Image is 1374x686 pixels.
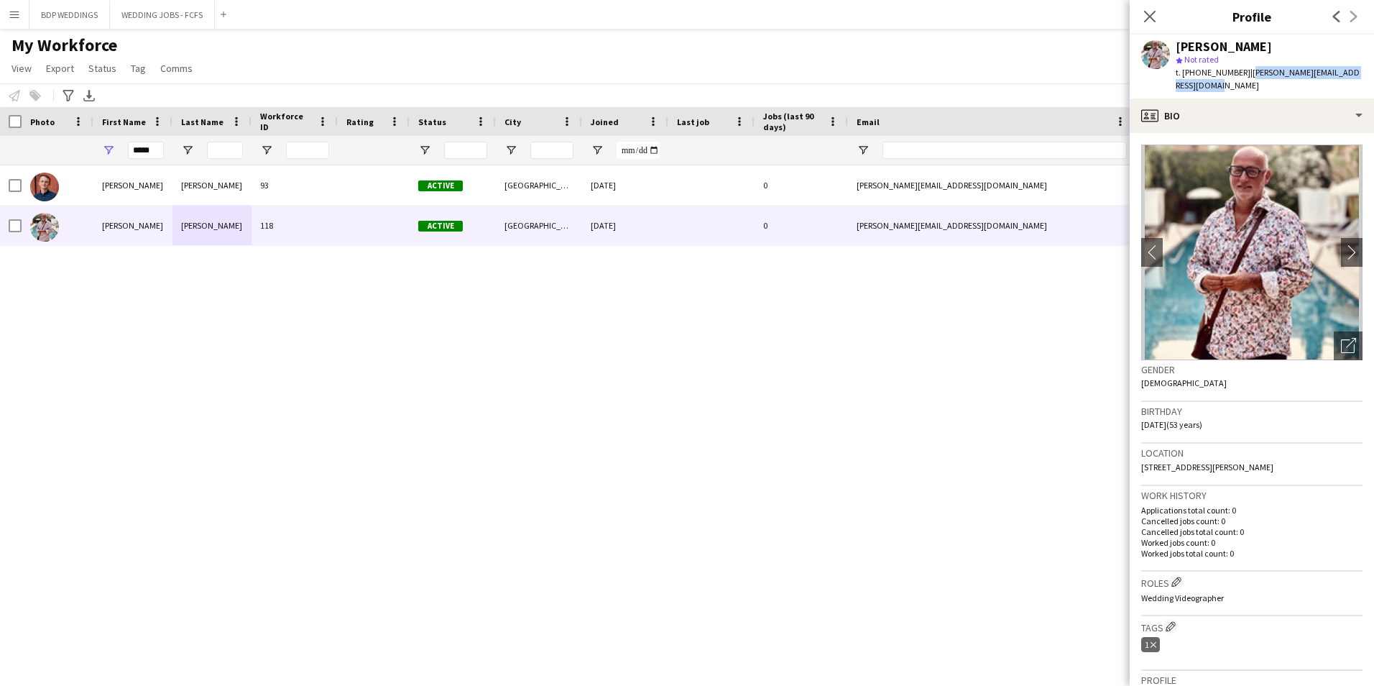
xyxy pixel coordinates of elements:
div: 0 [755,165,848,205]
span: Status [418,116,446,127]
span: t. [PHONE_NUMBER] [1176,67,1250,78]
span: [STREET_ADDRESS][PERSON_NAME] [1141,462,1273,472]
span: Tag [131,62,146,75]
button: Open Filter Menu [418,144,431,157]
div: [PERSON_NAME] [1176,40,1272,53]
div: 1 [1141,637,1160,652]
span: View [11,62,32,75]
span: Active [418,180,463,191]
button: Open Filter Menu [260,144,273,157]
div: 93 [252,165,338,205]
div: [PERSON_NAME][EMAIL_ADDRESS][DOMAIN_NAME] [848,206,1135,245]
img: Scott Howard [30,173,59,201]
span: First Name [102,116,146,127]
h3: Birthday [1141,405,1363,418]
h3: Gender [1141,363,1363,376]
span: City [504,116,521,127]
span: Not rated [1184,54,1219,65]
div: [DATE] [582,165,668,205]
div: Bio [1130,99,1374,133]
div: [PERSON_NAME][EMAIL_ADDRESS][DOMAIN_NAME] [848,165,1135,205]
span: Jobs (last 90 days) [763,111,822,132]
app-action-btn: Advanced filters [60,87,77,104]
div: [GEOGRAPHIC_DATA] [496,206,582,245]
p: Cancelled jobs count: 0 [1141,516,1363,526]
input: First Name Filter Input [128,142,164,159]
h3: Location [1141,447,1363,459]
div: [GEOGRAPHIC_DATA] [496,165,582,205]
button: WEDDING JOBS - FCFS [110,1,215,29]
div: [PERSON_NAME] [93,165,172,205]
span: [DATE] (53 years) [1141,419,1202,430]
span: Status [88,62,116,75]
h3: Work history [1141,489,1363,502]
input: Email Filter Input [882,142,1127,159]
div: [PERSON_NAME] [93,206,172,245]
button: Open Filter Menu [857,144,870,157]
span: Photo [30,116,55,127]
div: 0 [755,206,848,245]
h3: Profile [1130,7,1374,26]
span: Last job [677,116,709,127]
span: Workforce ID [260,111,312,132]
span: Joined [591,116,619,127]
a: Status [83,59,122,78]
a: Comms [155,59,198,78]
span: [DEMOGRAPHIC_DATA] [1141,378,1227,388]
div: [PERSON_NAME] [172,165,252,205]
span: Email [857,116,880,127]
div: [DATE] [582,206,668,245]
input: Joined Filter Input [617,142,660,159]
img: scott mackenzie [30,213,59,242]
div: Open photos pop-in [1334,331,1363,360]
span: | [PERSON_NAME][EMAIL_ADDRESS][DOMAIN_NAME] [1176,67,1360,91]
input: City Filter Input [530,142,573,159]
button: Open Filter Menu [102,144,115,157]
div: [PERSON_NAME] [172,206,252,245]
button: Open Filter Menu [591,144,604,157]
button: BDP WEDDINGS [29,1,110,29]
h3: Tags [1141,619,1363,634]
span: Active [418,221,463,232]
img: Crew avatar or photo [1141,145,1363,360]
a: View [6,59,37,78]
p: Worked jobs count: 0 [1141,537,1363,548]
p: Applications total count: 0 [1141,505,1363,516]
span: Export [46,62,74,75]
span: Rating [346,116,374,127]
input: Status Filter Input [444,142,487,159]
a: Tag [125,59,152,78]
button: Open Filter Menu [504,144,517,157]
p: Cancelled jobs total count: 0 [1141,526,1363,537]
input: Workforce ID Filter Input [286,142,329,159]
button: Open Filter Menu [181,144,194,157]
a: Export [40,59,80,78]
span: My Workforce [11,35,117,56]
h3: Roles [1141,575,1363,590]
app-action-btn: Export XLSX [80,87,98,104]
p: Worked jobs total count: 0 [1141,548,1363,559]
input: Last Name Filter Input [207,142,243,159]
span: Last Name [181,116,223,127]
div: 118 [252,206,338,245]
span: Comms [160,62,193,75]
span: Wedding Videographer [1141,593,1224,603]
